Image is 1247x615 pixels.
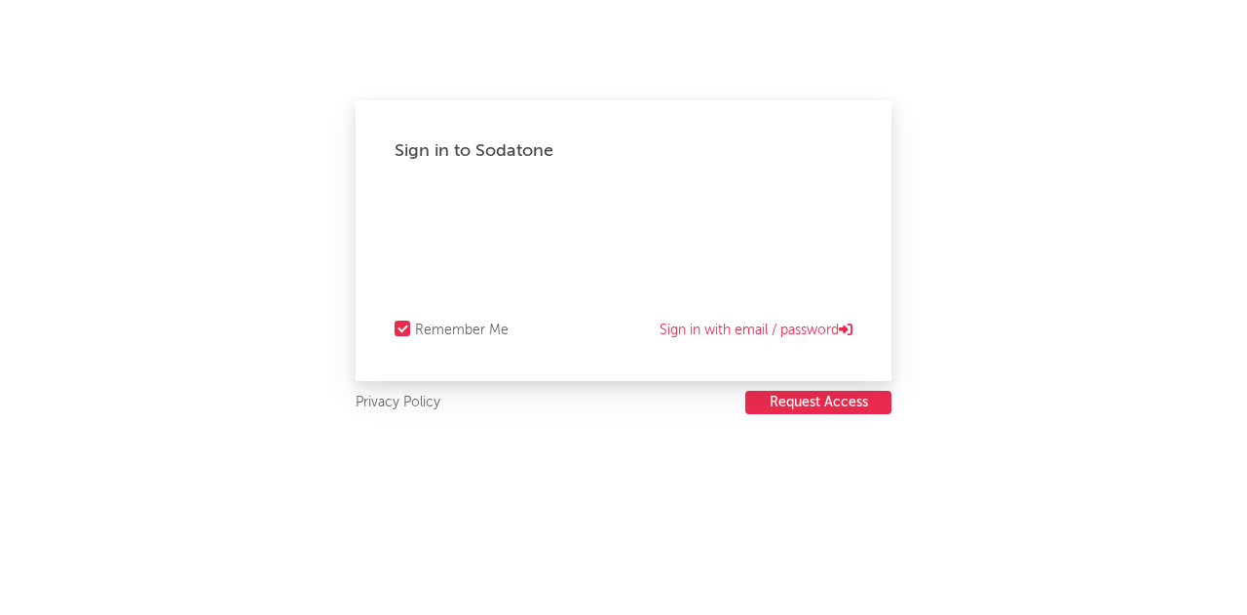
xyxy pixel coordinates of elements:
button: Request Access [745,391,891,414]
a: Request Access [745,391,891,415]
a: Privacy Policy [356,391,440,415]
div: Sign in to Sodatone [395,139,852,163]
div: Remember Me [415,319,509,342]
a: Sign in with email / password [660,319,852,342]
